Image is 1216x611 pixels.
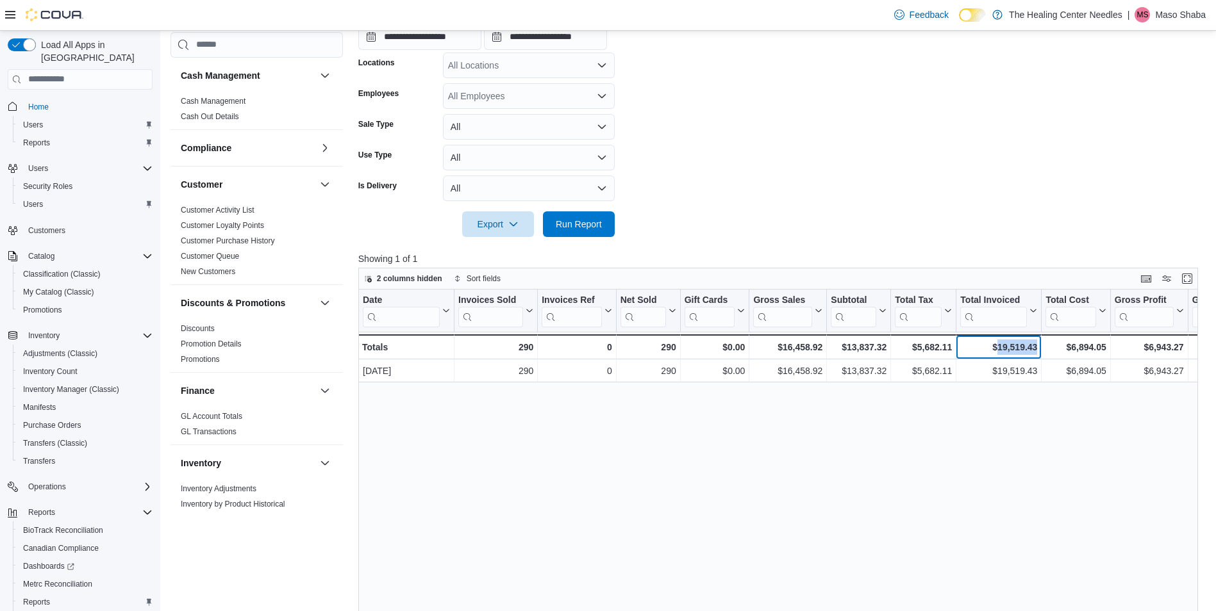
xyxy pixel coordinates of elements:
[960,294,1027,327] div: Total Invoiced
[484,24,607,50] input: Press the down key to open a popover containing a calendar.
[18,558,153,574] span: Dashboards
[1045,294,1106,327] button: Total Cost
[959,8,986,22] input: Dark Mode
[181,142,315,154] button: Compliance
[18,284,99,300] a: My Catalog (Classic)
[181,411,242,421] span: GL Account Totals
[895,294,942,327] div: Total Tax
[831,294,876,327] div: Subtotal
[317,68,333,83] button: Cash Management
[181,427,237,436] a: GL Transactions
[18,558,79,574] a: Dashboards
[23,328,65,343] button: Inventory
[620,294,676,327] button: Net Sold
[358,119,394,129] label: Sale Type
[753,294,812,306] div: Gross Sales
[13,398,158,416] button: Manifests
[181,205,254,215] span: Customer Activity List
[443,145,615,170] button: All
[23,479,71,494] button: Operations
[960,294,1037,327] button: Total Invoiced
[753,363,822,379] div: $16,458.92
[910,8,949,21] span: Feedback
[1155,7,1206,22] p: Maso Shaba
[18,135,55,151] a: Reports
[13,521,158,539] button: BioTrack Reconciliation
[467,273,501,284] span: Sort fields
[1128,7,1130,22] p: |
[458,294,523,306] div: Invoices Sold
[13,345,158,363] button: Adjustments (Classic)
[181,484,256,494] span: Inventory Adjustments
[13,116,158,134] button: Users
[458,363,533,379] div: 290
[18,436,153,451] span: Transfers (Classic)
[13,539,158,557] button: Canadian Compliance
[23,348,97,359] span: Adjustments (Classic)
[23,328,153,343] span: Inventory
[13,363,158,380] button: Inventory Count
[358,58,395,68] label: Locations
[3,327,158,345] button: Inventory
[462,211,534,237] button: Export
[181,297,315,309] button: Discounts & Promotions
[753,294,812,327] div: Gross Sales
[3,221,158,240] button: Customers
[18,400,61,415] a: Manifests
[23,223,71,238] a: Customers
[181,499,285,509] span: Inventory by Product Historical
[13,434,158,452] button: Transfers (Classic)
[23,199,43,209] span: Users
[1045,294,1095,327] div: Total Cost
[18,576,153,592] span: Metrc Reconciliation
[597,91,607,101] button: Open list of options
[1045,363,1106,379] div: $6,894.05
[28,225,65,236] span: Customers
[23,505,153,520] span: Reports
[181,500,285,509] a: Inventory by Product Historical
[23,561,74,571] span: Dashboards
[831,294,876,306] div: Subtotal
[443,114,615,140] button: All
[18,179,78,194] a: Security Roles
[3,247,158,265] button: Catalog
[28,330,60,341] span: Inventory
[18,523,153,538] span: BioTrack Reconciliation
[18,453,153,469] span: Transfers
[831,339,887,355] div: $13,837.32
[181,384,215,397] h3: Finance
[18,436,92,451] a: Transfers (Classic)
[358,252,1207,265] p: Showing 1 of 1
[28,507,55,517] span: Reports
[181,97,246,106] a: Cash Management
[181,457,315,469] button: Inventory
[317,140,333,156] button: Compliance
[1115,294,1174,327] div: Gross Profit
[753,339,822,355] div: $16,458.92
[181,339,242,348] a: Promotion Details
[358,88,399,99] label: Employees
[181,221,264,230] a: Customer Loyalty Points
[23,120,43,130] span: Users
[181,484,256,493] a: Inventory Adjustments
[18,364,83,379] a: Inventory Count
[181,515,261,524] a: Inventory Count Details
[23,248,60,264] button: Catalog
[181,457,221,469] h3: Inventory
[23,438,87,448] span: Transfers (Classic)
[889,2,954,28] a: Feedback
[181,220,264,231] span: Customer Loyalty Points
[181,178,315,191] button: Customer
[620,363,676,379] div: 290
[181,427,237,437] span: GL Transactions
[18,418,153,433] span: Purchase Orders
[18,197,153,212] span: Users
[18,284,153,300] span: My Catalog (Classic)
[171,321,343,372] div: Discounts & Promotions
[181,323,215,334] span: Discounts
[359,271,447,286] button: 2 columns hidden
[13,265,158,283] button: Classification (Classic)
[13,557,158,575] a: Dashboards
[684,294,735,306] div: Gift Cards
[1115,294,1174,306] div: Gross Profit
